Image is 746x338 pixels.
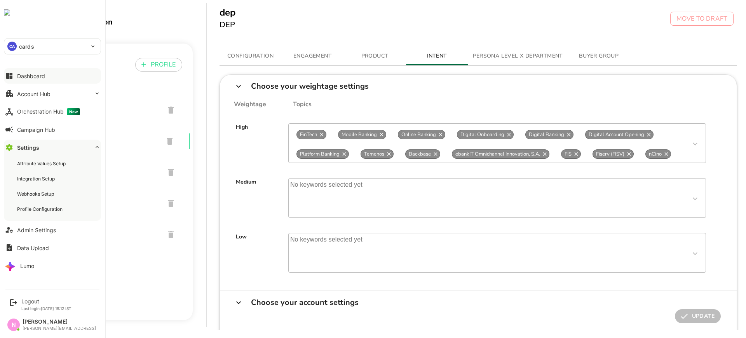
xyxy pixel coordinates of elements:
div: Data Upload [17,245,49,251]
span: ebankIT Omnichannel Innovation, S.A. [425,151,516,158]
p: cards [19,42,34,51]
div: CAcards [4,39,101,54]
span: Digital Account Opening [558,131,620,138]
div: Profile Configuration [9,17,166,27]
div: treasury [3,188,162,219]
button: Campaign Hub [4,122,101,137]
button: Data Upload [4,240,101,256]
div: Digital Banking [498,130,546,139]
span: INTENT [383,51,436,61]
span: Online Banking [371,131,412,138]
div: N [7,319,20,331]
div: Backbase [378,149,413,159]
div: Logout [21,298,71,305]
span: corebanking [9,168,131,177]
button: Dashboard [4,68,101,84]
span: Mobile Banking [311,131,353,138]
p: Last login: [DATE] 18:12 IST [21,306,71,311]
span: PERSONA LEVEL X DEPARTMENT [446,51,536,61]
div: [PERSON_NAME][EMAIL_ADDRESS] [23,326,96,331]
div: Online Banking [371,130,418,139]
div: Choose your account settings [193,291,710,314]
div: nCino [618,149,644,159]
span: Fiserv (FISV) [566,151,600,158]
p: MOVE TO DRAFT [649,14,700,23]
div: Lumo [20,263,34,269]
div: Platform Banking [269,149,322,159]
span: FinTech [270,131,293,138]
div: lending [3,95,162,126]
div: dep [3,126,162,157]
span: CONFIGURATION [197,51,250,61]
span: Digital Onboarding [430,131,480,138]
div: Attribute Values Setup [17,160,67,167]
p: PROFILE [9,61,35,70]
div: Profile Configuration [17,206,64,212]
div: Topics [240,101,284,108]
div: Account Hub [17,91,51,97]
button: Account Hub [4,86,101,102]
button: Settings [4,140,101,155]
div: Choose your weightage settings [224,82,342,90]
span: PRODUCT [321,51,374,61]
span: Backbase [378,151,407,158]
div: Choose your account settings [224,299,331,306]
div: Fiserv (FISV) [565,149,607,159]
span: Digital Banking [498,131,540,138]
span: cards [9,230,131,239]
div: High [209,123,221,163]
p: PROFILE [124,60,149,69]
img: undefinedjpg [4,9,10,16]
div: Digital Onboarding [430,130,486,139]
div: Mobile Banking [311,130,359,139]
div: Medium [209,178,229,218]
span: Platform Banking [270,151,315,158]
div: corebanking [3,157,162,188]
button: Lumo [4,258,101,273]
span: BUYER GROUP [545,51,598,61]
div: FinTech [269,130,299,139]
span: dep [9,137,130,146]
button: Orchestration HubNew [4,104,101,119]
div: Low [209,233,220,273]
div: CA [7,42,17,51]
span: ENGAGEMENT [259,51,312,61]
span: lending [9,105,131,115]
div: Orchestration Hub [17,108,80,115]
div: Temenos [333,149,366,159]
div: Integration Setup [17,175,56,182]
span: treasury [9,199,131,208]
button: MOVE TO DRAFT [643,12,706,26]
div: Admin Settings [17,227,56,233]
div: [PERSON_NAME] [23,319,96,325]
button: Admin Settings [4,222,101,238]
div: FIS [534,149,554,159]
button: PROFILE [108,58,155,72]
span: Temenos [334,151,360,158]
div: Webhooks Setup [17,191,56,197]
div: Campaign Hub [17,126,55,133]
h5: dep [192,6,208,19]
p: No keywords selected yet [261,233,337,272]
span: New [67,108,80,115]
span: FIS [534,151,547,158]
div: Settings [17,144,39,151]
div: Dashboard [17,73,45,79]
div: Choose your weightage settings [193,75,710,98]
div: simple tabs [192,47,710,65]
div: cards [3,219,162,250]
div: Digital Account Opening [558,130,626,139]
h6: DEP [192,19,208,31]
div: Weightage [207,101,239,108]
p: No keywords selected yet [261,179,337,217]
span: nCino [619,151,638,158]
div: ebankIT Omnichannel Innovation, S.A. [425,149,522,159]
